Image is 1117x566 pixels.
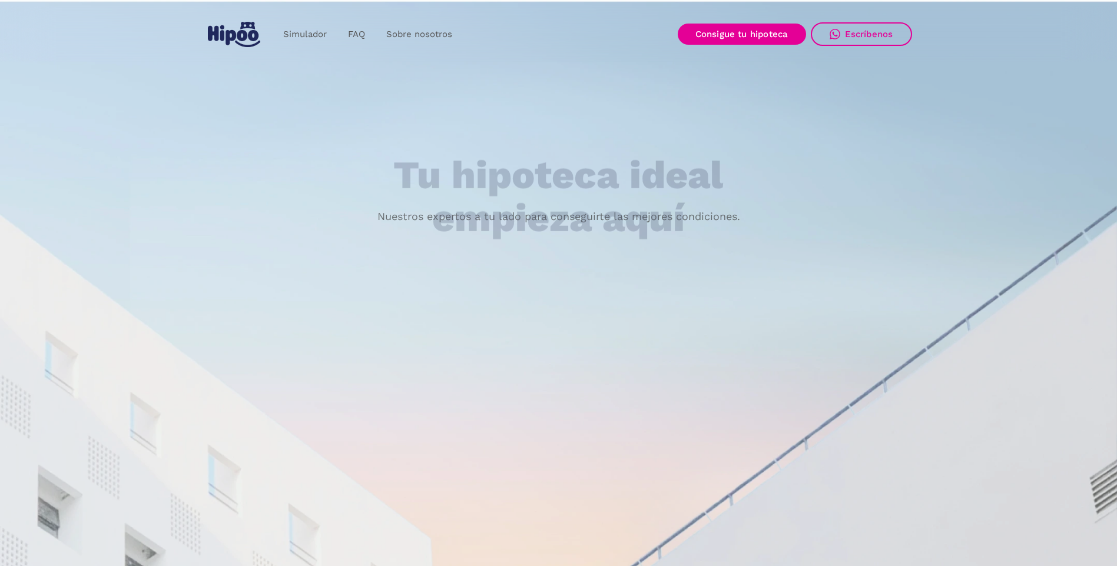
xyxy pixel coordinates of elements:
a: Consigue tu hipoteca [678,24,806,45]
a: home [205,17,263,52]
h1: Tu hipoteca ideal empieza aquí [335,154,781,239]
a: Sobre nosotros [376,23,463,46]
a: Simulador [273,23,337,46]
a: Escríbenos [811,22,912,46]
div: Escríbenos [845,29,893,39]
a: FAQ [337,23,376,46]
